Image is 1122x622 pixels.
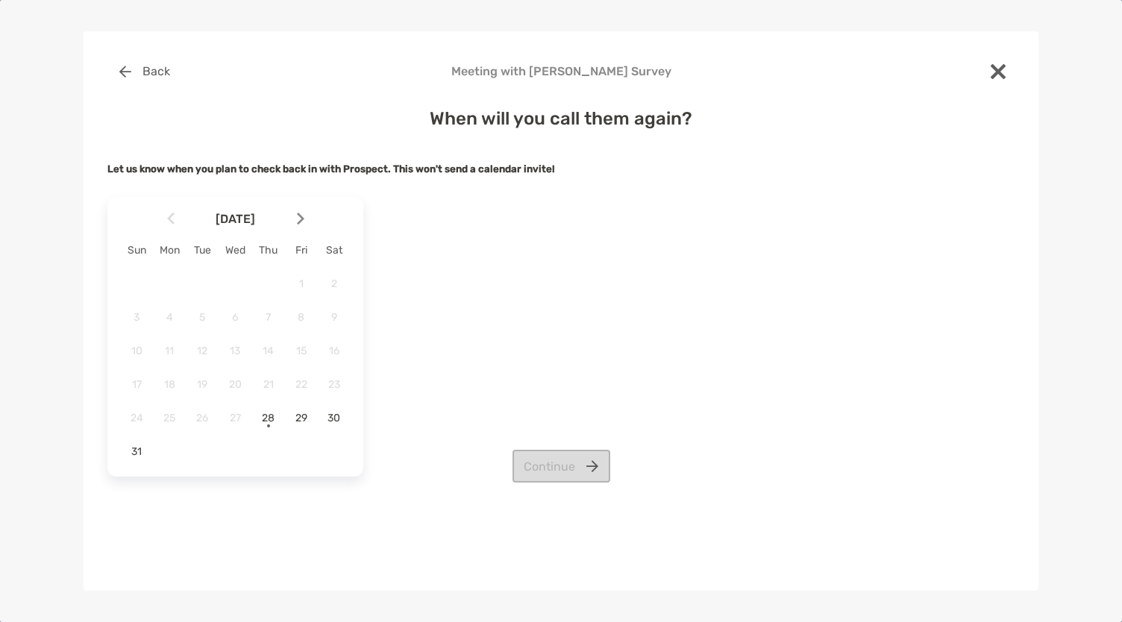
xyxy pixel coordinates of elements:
span: 2 [322,277,347,290]
img: button icon [119,66,131,78]
span: 25 [157,412,182,424]
button: Back [107,55,181,88]
img: Arrow icon [167,213,175,225]
div: Thu [252,244,285,257]
img: close modal [991,64,1006,79]
span: 22 [289,378,314,391]
span: 10 [124,345,149,357]
span: 29 [289,412,314,424]
span: 4 [157,311,182,324]
span: 18 [157,378,182,391]
span: 3 [124,311,149,324]
div: Mon [153,244,186,257]
span: 9 [322,311,347,324]
span: 6 [222,311,248,324]
span: 17 [124,378,149,391]
span: 5 [189,311,215,324]
span: 13 [222,345,248,357]
span: 16 [322,345,347,357]
span: 11 [157,345,182,357]
span: 8 [289,311,314,324]
span: 1 [289,277,314,290]
span: 30 [322,412,347,424]
span: 19 [189,378,215,391]
strong: This won't send a calendar invite! [393,163,555,175]
span: 26 [189,412,215,424]
span: 12 [189,345,215,357]
span: 14 [256,345,281,357]
h5: Let us know when you plan to check back in with Prospect. [107,163,1015,175]
div: Tue [186,244,219,257]
h4: Meeting with [PERSON_NAME] Survey [107,64,1015,78]
span: 20 [222,378,248,391]
div: Fri [285,244,318,257]
div: Wed [219,244,251,257]
span: 21 [256,378,281,391]
div: Sat [318,244,351,257]
span: 7 [256,311,281,324]
div: Sun [120,244,153,257]
span: 28 [256,412,281,424]
span: 15 [289,345,314,357]
span: 27 [222,412,248,424]
span: 31 [124,445,149,458]
span: 24 [124,412,149,424]
span: [DATE] [178,212,294,226]
span: 23 [322,378,347,391]
h4: When will you call them again? [107,108,1015,129]
img: Arrow icon [297,213,304,225]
